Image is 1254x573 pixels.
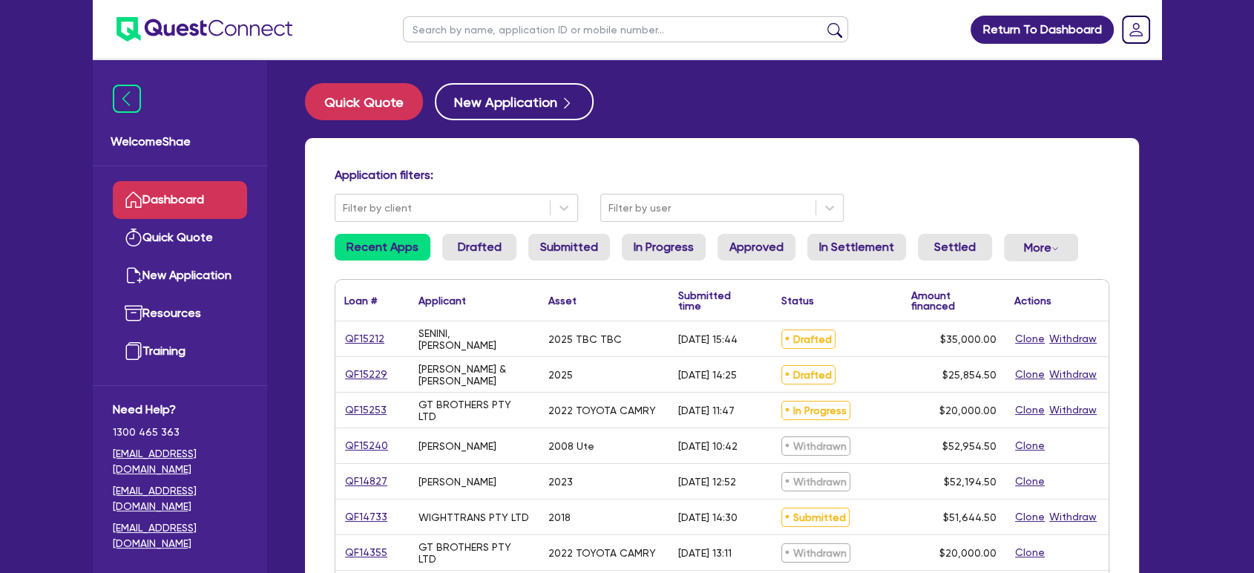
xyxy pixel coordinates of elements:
a: Dashboard [113,181,247,219]
button: Clone [1014,544,1045,561]
div: Applicant [418,295,466,306]
span: $51,644.50 [943,511,997,523]
span: $20,000.00 [939,405,997,416]
span: Need Help? [113,401,247,419]
img: icon-menu-close [113,85,141,113]
a: QF15212 [344,330,385,347]
a: In Settlement [807,234,906,261]
a: Resources [113,295,247,333]
a: Recent Apps [335,234,430,261]
a: [EMAIL_ADDRESS][DOMAIN_NAME] [113,520,247,551]
a: QF15229 [344,366,388,383]
div: Submitted time [678,290,750,311]
div: GT BROTHERS PTY LTD [418,541,531,565]
div: 2018 [548,511,571,523]
a: Approved [718,234,795,261]
div: Amount financed [911,290,997,311]
img: resources [125,304,142,322]
button: New Application [435,83,594,120]
button: Quick Quote [305,83,423,120]
a: Drafted [442,234,516,261]
img: new-application [125,266,142,284]
a: QF15253 [344,402,387,419]
div: [DATE] 15:44 [678,333,738,345]
span: $20,000.00 [939,547,997,559]
button: Dropdown toggle [1004,234,1078,261]
span: In Progress [781,401,850,420]
a: Quick Quote [113,219,247,257]
a: New Application [113,257,247,295]
div: Loan # [344,295,377,306]
div: Status [781,295,814,306]
span: $52,194.50 [944,476,997,488]
div: 2025 [548,369,573,381]
div: Actions [1014,295,1051,306]
button: Withdraw [1048,366,1097,383]
button: Clone [1014,437,1045,454]
div: 2022 TOYOTA CAMRY [548,405,656,416]
a: In Progress [622,234,706,261]
a: QF15240 [344,437,389,454]
h4: Application filters: [335,168,1109,182]
a: [EMAIL_ADDRESS][DOMAIN_NAME] [113,483,247,514]
input: Search by name, application ID or mobile number... [403,16,848,42]
div: SENINI, [PERSON_NAME] [418,327,531,351]
span: Withdrawn [781,543,850,563]
a: [EMAIL_ADDRESS][DOMAIN_NAME] [113,446,247,477]
div: GT BROTHERS PTY LTD [418,399,531,422]
a: QF14827 [344,473,388,490]
img: training [125,342,142,360]
div: 2008 Ute [548,440,594,452]
div: [PERSON_NAME] [418,476,496,488]
img: quest-connect-logo-blue [116,17,292,42]
div: 2023 [548,476,573,488]
div: 2025 TBC TBC [548,333,622,345]
button: Withdraw [1048,402,1097,419]
div: [PERSON_NAME] & [PERSON_NAME] [418,363,531,387]
span: $52,954.50 [942,440,997,452]
div: 2022 TOYOTA CAMRY [548,547,656,559]
a: Dropdown toggle [1117,10,1155,49]
span: Welcome Shae [111,133,249,151]
div: Asset [548,295,577,306]
div: [DATE] 11:47 [678,405,735,416]
button: Clone [1014,402,1045,419]
div: [DATE] 14:30 [678,511,738,523]
button: Withdraw [1048,508,1097,525]
span: Withdrawn [781,436,850,456]
a: Training [113,333,247,370]
span: Drafted [781,330,836,349]
a: Quick Quote [305,83,435,120]
button: Clone [1014,330,1045,347]
img: quick-quote [125,229,142,246]
div: [PERSON_NAME] [418,440,496,452]
button: Clone [1014,473,1045,490]
button: Clone [1014,508,1045,525]
span: Withdrawn [781,472,850,491]
span: 1300 465 363 [113,425,247,440]
button: Withdraw [1048,330,1097,347]
a: Submitted [528,234,610,261]
div: [DATE] 13:11 [678,547,732,559]
span: Drafted [781,365,836,384]
a: QF14733 [344,508,388,525]
a: Settled [918,234,992,261]
div: WIGHTTRANS PTY LTD [418,511,529,523]
span: $25,854.50 [942,369,997,381]
span: Submitted [781,508,850,527]
a: Return To Dashboard [971,16,1114,44]
div: [DATE] 12:52 [678,476,736,488]
div: [DATE] 10:42 [678,440,738,452]
a: QF14355 [344,544,388,561]
button: Clone [1014,366,1045,383]
span: $35,000.00 [940,333,997,345]
div: [DATE] 14:25 [678,369,737,381]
